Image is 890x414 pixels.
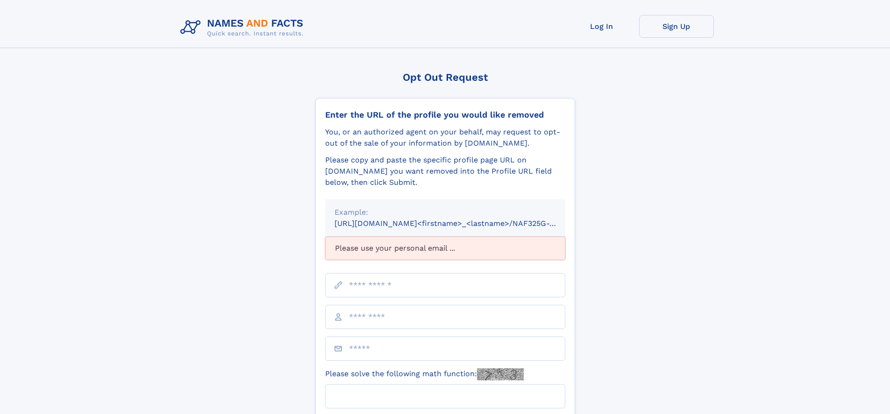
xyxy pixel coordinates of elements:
div: Opt Out Request [315,71,575,83]
a: Log In [564,15,639,38]
div: Enter the URL of the profile you would like removed [325,110,565,120]
a: Sign Up [639,15,714,38]
div: Please use your personal email ... [325,237,565,260]
label: Please solve the following math function: [325,368,524,380]
small: [URL][DOMAIN_NAME]<firstname>_<lastname>/NAF325G-xxxxxxxx [335,219,583,228]
img: Logo Names and Facts [177,15,311,40]
div: Please copy and paste the specific profile page URL on [DOMAIN_NAME] you want removed into the Pr... [325,154,565,188]
div: Example: [335,207,556,218]
div: You, or an authorized agent on your behalf, may request to opt-out of the sale of your informatio... [325,126,565,149]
